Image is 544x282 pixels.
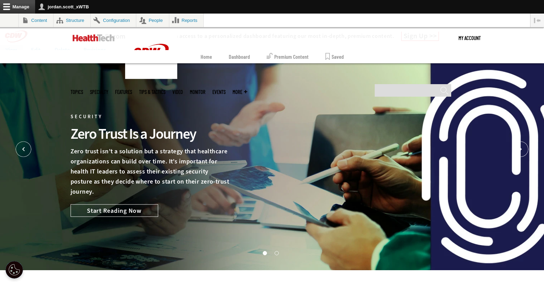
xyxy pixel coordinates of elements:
[513,142,528,157] button: Next
[54,14,90,27] a: Structure
[115,89,132,95] a: Features
[71,124,232,143] div: Zero Trust Is a Journey
[125,73,177,81] a: CDW
[458,27,481,48] a: My Account
[71,115,232,119] div: Security
[73,34,115,41] img: Home
[19,14,53,27] a: Content
[458,27,481,48] div: User menu
[172,89,183,95] a: Video
[275,251,278,255] button: 2 of 2
[71,89,83,95] span: Topics
[139,89,165,95] a: Tips & Tactics
[90,89,108,95] span: Specialty
[169,14,204,27] a: Reports
[6,261,23,279] button: Open Preferences
[136,14,169,27] a: People
[190,89,205,95] a: MonITor
[325,50,344,63] a: Saved
[71,204,158,217] a: Start Reading Now
[263,251,266,255] button: 1 of 2
[125,27,177,79] img: Home
[530,14,544,27] button: Vertical orientation
[267,50,309,63] a: Premium Content
[233,89,247,95] span: More
[91,14,136,27] a: Configuration
[229,50,250,63] a: Dashboard
[6,261,23,279] div: Cookie Settings
[16,142,31,157] button: Prev
[201,50,212,63] a: Home
[212,89,226,95] a: Events
[71,146,232,196] p: Zero trust isn’t a solution but a strategy that healthcare organizations can build over time. It’...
